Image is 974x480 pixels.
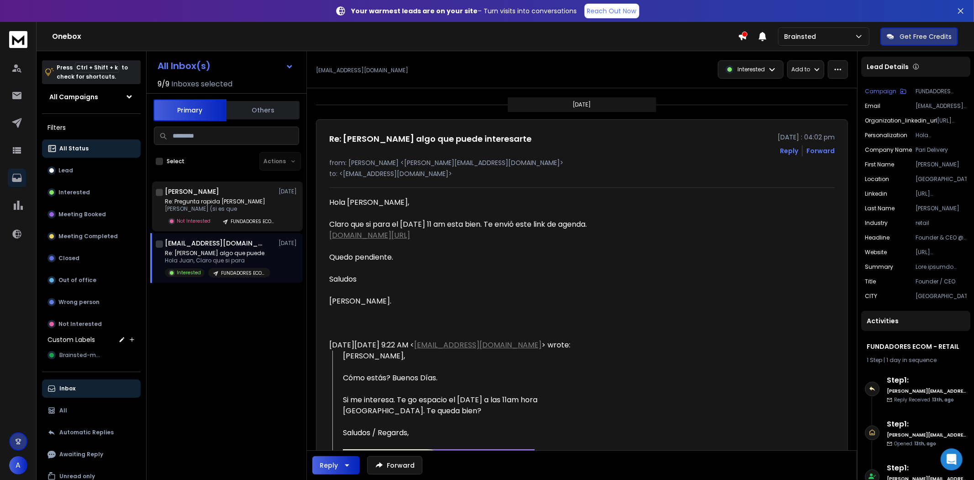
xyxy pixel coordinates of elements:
[865,219,888,227] p: industry
[329,158,835,167] p: from: [PERSON_NAME] <[PERSON_NAME][EMAIL_ADDRESS][DOMAIN_NAME]>
[59,451,103,458] p: Awaiting Reply
[352,6,577,16] p: – Turn visits into conversations
[865,176,889,183] p: location
[177,269,201,276] p: Interested
[42,205,141,224] button: Meeting Booked
[165,250,270,257] p: Re: [PERSON_NAME] algo que puede
[42,379,141,398] button: Inbox
[58,167,73,174] p: Lead
[329,296,596,307] div: [PERSON_NAME].
[584,4,639,18] a: Reach Out Now
[75,62,119,73] span: Ctrl + Shift + k
[916,190,967,197] p: [URL][DOMAIN_NAME][PERSON_NAME]
[329,197,596,208] div: Hola [PERSON_NAME],
[42,401,141,420] button: All
[880,27,958,46] button: Get Free Credits
[894,396,954,403] p: Reply Received
[343,395,596,416] div: Si me interesa. Te go espacio el [DATE] a las 11am hora [GEOGRAPHIC_DATA]. Te queda bien?
[737,66,765,73] p: Interested
[177,218,211,224] p: Not Interested
[573,101,591,108] p: [DATE]
[42,183,141,202] button: Interested
[42,271,141,289] button: Out of office
[784,32,820,41] p: Brainsted
[226,100,300,120] button: Others
[329,340,596,351] div: [DATE][DATE] 9:22 AM < > wrote:
[916,205,967,212] p: [PERSON_NAME]
[58,255,79,262] p: Closed
[42,249,141,267] button: Closed
[867,357,965,364] div: |
[865,117,937,124] p: organization_linkedin_url
[806,146,835,155] div: Forward
[150,57,301,75] button: All Inbox(s)
[9,456,27,475] button: A
[865,146,912,154] p: Company Name
[916,234,967,241] p: Founder & CEO @ PARI Delivery | Startup Builder | Serial Entrepreneur 🚀🚀
[165,187,219,196] h1: [PERSON_NAME]
[42,346,141,364] button: Brainsted-man
[865,88,906,95] button: Campaign
[914,440,936,447] span: 13th, ago
[42,121,141,134] h3: Filters
[916,249,967,256] p: [URL][DOMAIN_NAME]
[171,79,232,90] h3: Inboxes selected
[42,161,141,180] button: Lead
[329,230,410,240] a: [DOMAIN_NAME][URL]
[167,158,184,165] label: Select
[867,342,965,351] h1: FUNDADORES ECOM - RETAIL
[42,88,141,106] button: All Campaigns
[916,176,967,183] p: [GEOGRAPHIC_DATA]
[916,132,967,139] p: Hola [PERSON_NAME]. Vi que Pari apuesta por alianzas con apps como Rappi y Didi Food, y me record...
[916,102,967,110] p: [EMAIL_ADDRESS][DOMAIN_NAME]
[865,102,880,110] p: Email
[42,227,141,245] button: Meeting Completed
[865,263,893,271] p: Summary
[343,427,596,438] div: Saludos / Regards,
[9,31,27,48] img: logo
[312,456,360,475] button: Reply
[867,62,909,71] p: Lead Details
[153,99,226,121] button: Primary
[780,146,798,155] button: Reply
[59,385,75,392] p: Inbox
[865,88,896,95] p: Campaign
[352,6,478,16] strong: Your warmest leads are on your site
[329,274,596,285] div: Saludos
[343,351,596,362] div: [PERSON_NAME],
[865,278,876,285] p: title
[865,161,894,168] p: First Name
[867,356,882,364] span: 1 Step
[941,448,963,470] div: Open Intercom Messenger
[865,234,890,241] p: headline
[791,66,810,73] p: Add to
[367,456,422,475] button: Forward
[865,132,907,139] p: Personalization
[158,61,211,70] h1: All Inbox(s)
[52,31,738,42] h1: Onebox
[58,299,100,306] p: Wrong person
[916,219,967,227] p: retail
[58,320,102,328] p: Not Interested
[221,270,265,277] p: FUNDADORES ECOM - RETAIL
[865,190,887,197] p: linkedin
[778,133,835,142] p: [DATE] : 04:02 pm
[587,6,637,16] p: Reach Out Now
[165,198,274,205] p: Re: Pregunta rapida [PERSON_NAME]
[887,432,967,438] h6: [PERSON_NAME][EMAIL_ADDRESS][DOMAIN_NAME]
[916,88,967,95] p: FUNDADORES ECOM - RETAIL
[916,263,967,271] p: Lore ipsumdo sitametc Adip, e seddoeiu temporin utlabor etdolor ma aliquaeni adminimve quis nostr...
[887,463,967,474] h6: Step 1 :
[42,139,141,158] button: All Status
[414,340,542,350] a: [EMAIL_ADDRESS][DOMAIN_NAME]
[887,375,967,386] h6: Step 1 :
[916,278,967,285] p: Founder / CEO
[42,445,141,464] button: Awaiting Reply
[59,145,89,152] p: All Status
[59,407,67,414] p: All
[343,373,596,384] div: Cómo estás? Buenos Días.
[900,32,952,41] p: Get Free Credits
[42,315,141,333] button: Not Interested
